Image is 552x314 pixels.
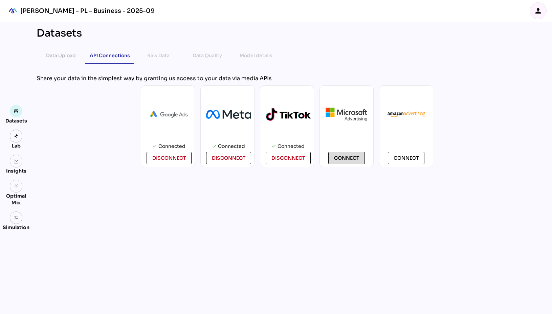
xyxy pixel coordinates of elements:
div: Model details [240,51,272,60]
span: disconnect [152,154,186,162]
div: Connected [278,140,305,152]
span: disconnect [212,154,245,162]
span: Connect [334,154,359,162]
button: disconnect [147,152,192,164]
div: Datasets [37,27,82,39]
div: mediaROI [5,3,20,18]
button: disconnect [206,152,251,164]
div: Connected [218,140,245,152]
img: Ads_logo_horizontal.png [147,107,192,121]
img: Meta_Platforms.svg [206,110,251,119]
div: Insights [6,167,26,174]
div: Optimal Mix [3,193,29,206]
i: grain [14,184,19,188]
div: Data Upload [46,51,76,60]
img: graph.svg [14,159,19,163]
div: Share your data in the simplest way by granting us access to your data via media APIs [37,74,537,83]
button: Connect [328,152,365,164]
div: Raw Data [147,51,170,60]
i: check [212,144,217,149]
div: Data Quality [193,51,222,60]
img: logo-tiktok-2.svg [266,108,311,121]
span: Connect [394,154,419,162]
i: person [534,7,542,15]
i: check [152,144,157,149]
img: lab.svg [14,134,19,138]
div: Simulation [3,224,29,231]
div: Datasets [5,117,27,124]
i: check [271,144,276,149]
img: AmazonAdvertising.webp [385,110,427,119]
div: Connected [158,140,185,152]
img: data.svg [14,109,19,114]
img: microsoft.png [325,107,368,121]
div: API Connections [90,51,130,60]
img: settings.svg [14,216,19,220]
div: Lab [9,142,24,149]
span: disconnect [271,154,305,162]
div: [PERSON_NAME] - PL - Business - 2025-09 [20,7,155,15]
button: disconnect [266,152,311,164]
button: Connect [388,152,424,164]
